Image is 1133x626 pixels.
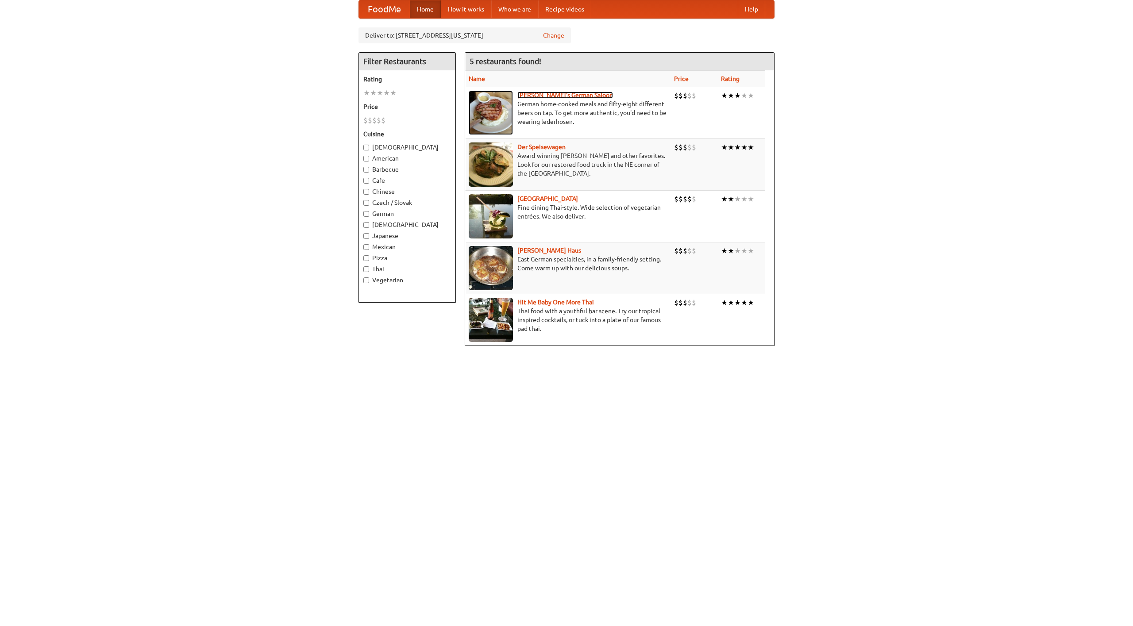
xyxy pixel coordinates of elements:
li: ★ [721,194,728,204]
li: $ [687,298,692,307]
li: $ [381,115,385,125]
li: ★ [748,142,754,152]
li: $ [692,142,696,152]
li: $ [683,298,687,307]
label: [DEMOGRAPHIC_DATA] [363,220,451,229]
label: Thai [363,265,451,273]
li: $ [687,246,692,256]
input: Japanese [363,233,369,239]
li: ★ [734,142,741,152]
label: American [363,154,451,163]
li: $ [678,298,683,307]
li: $ [674,246,678,256]
a: Change [543,31,564,40]
li: $ [377,115,381,125]
li: $ [687,142,692,152]
li: ★ [721,142,728,152]
li: $ [692,246,696,256]
a: [GEOGRAPHIC_DATA] [517,195,578,202]
input: American [363,156,369,161]
h5: Price [363,102,451,111]
li: ★ [741,246,748,256]
li: ★ [728,194,734,204]
li: ★ [748,298,754,307]
label: Czech / Slovak [363,198,451,207]
li: ★ [734,246,741,256]
a: Der Speisewagen [517,143,566,150]
li: ★ [734,194,741,204]
a: Rating [721,75,740,82]
li: ★ [741,194,748,204]
h4: Filter Restaurants [359,53,455,70]
a: How it works [441,0,491,18]
input: [DEMOGRAPHIC_DATA] [363,145,369,150]
label: Barbecue [363,165,451,174]
input: Czech / Slovak [363,200,369,206]
label: Cafe [363,176,451,185]
li: ★ [741,91,748,100]
label: [DEMOGRAPHIC_DATA] [363,143,451,152]
p: Award-winning [PERSON_NAME] and other favorites. Look for our restored food truck in the NE corne... [469,151,667,178]
input: [DEMOGRAPHIC_DATA] [363,222,369,228]
li: $ [674,142,678,152]
li: ★ [734,298,741,307]
li: $ [687,194,692,204]
input: Vegetarian [363,277,369,283]
li: $ [678,246,683,256]
p: East German specialties, in a family-friendly setting. Come warm up with our delicious soups. [469,255,667,273]
li: $ [674,298,678,307]
li: $ [363,115,368,125]
label: Japanese [363,231,451,240]
li: ★ [370,88,377,98]
a: Help [738,0,765,18]
a: FoodMe [359,0,410,18]
li: ★ [741,142,748,152]
li: ★ [377,88,383,98]
li: ★ [363,88,370,98]
input: Barbecue [363,167,369,173]
label: German [363,209,451,218]
li: $ [674,194,678,204]
li: ★ [728,91,734,100]
img: speisewagen.jpg [469,142,513,187]
li: ★ [728,298,734,307]
li: $ [692,91,696,100]
input: Pizza [363,255,369,261]
li: ★ [748,246,754,256]
li: $ [683,142,687,152]
a: Who we are [491,0,538,18]
li: $ [692,194,696,204]
img: satay.jpg [469,194,513,238]
a: Hit Me Baby One More Thai [517,299,594,306]
li: ★ [390,88,397,98]
li: $ [372,115,377,125]
li: $ [692,298,696,307]
ng-pluralize: 5 restaurants found! [470,57,541,65]
li: ★ [728,246,734,256]
label: Vegetarian [363,276,451,284]
li: $ [674,91,678,100]
p: German home-cooked meals and fifty-eight different beers on tap. To get more authentic, you'd nee... [469,100,667,126]
li: ★ [741,298,748,307]
input: Thai [363,266,369,272]
a: Price [674,75,689,82]
a: [PERSON_NAME] Haus [517,247,581,254]
input: Mexican [363,244,369,250]
h5: Rating [363,75,451,84]
a: [PERSON_NAME]'s German Saloon [517,92,613,99]
li: ★ [734,91,741,100]
li: ★ [383,88,390,98]
img: kohlhaus.jpg [469,246,513,290]
li: ★ [728,142,734,152]
label: Chinese [363,187,451,196]
li: $ [368,115,372,125]
li: ★ [721,298,728,307]
li: $ [683,246,687,256]
img: esthers.jpg [469,91,513,135]
li: ★ [748,194,754,204]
